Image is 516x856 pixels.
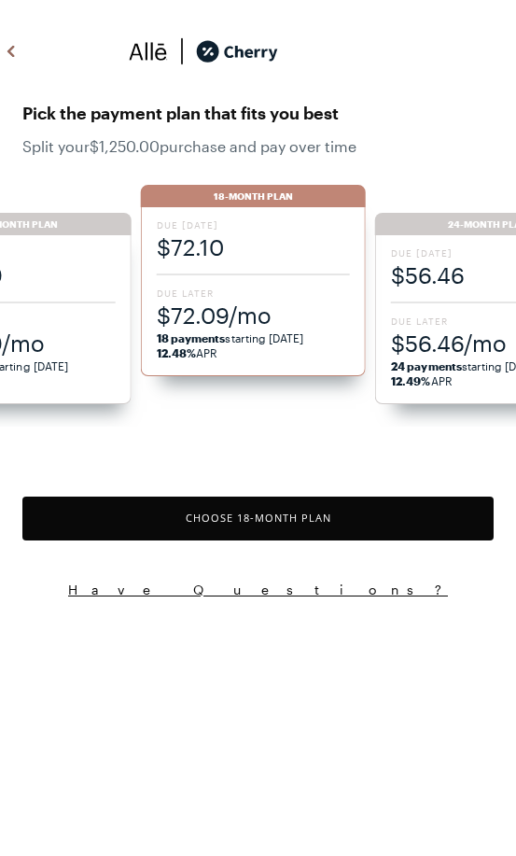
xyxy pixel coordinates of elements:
[157,331,226,344] strong: 18 payments
[391,374,430,387] strong: 12.49%
[157,218,350,232] span: Due [DATE]
[157,287,350,300] span: Due Later
[141,185,366,207] div: 18-Month Plan
[168,37,196,65] img: svg%3e
[157,330,350,360] span: starting [DATE] APR
[22,98,494,128] span: Pick the payment plan that fits you best
[196,37,278,65] img: cherry_black_logo-DrOE_MJI.svg
[22,137,494,155] span: Split your $1,250.00 purchase and pay over time
[157,232,350,262] span: $72.10
[129,37,168,65] img: svg%3e
[157,300,350,330] span: $72.09/mo
[391,359,462,372] strong: 24 payments
[157,346,196,359] strong: 12.48%
[22,497,494,540] button: Choose 18-Month Plan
